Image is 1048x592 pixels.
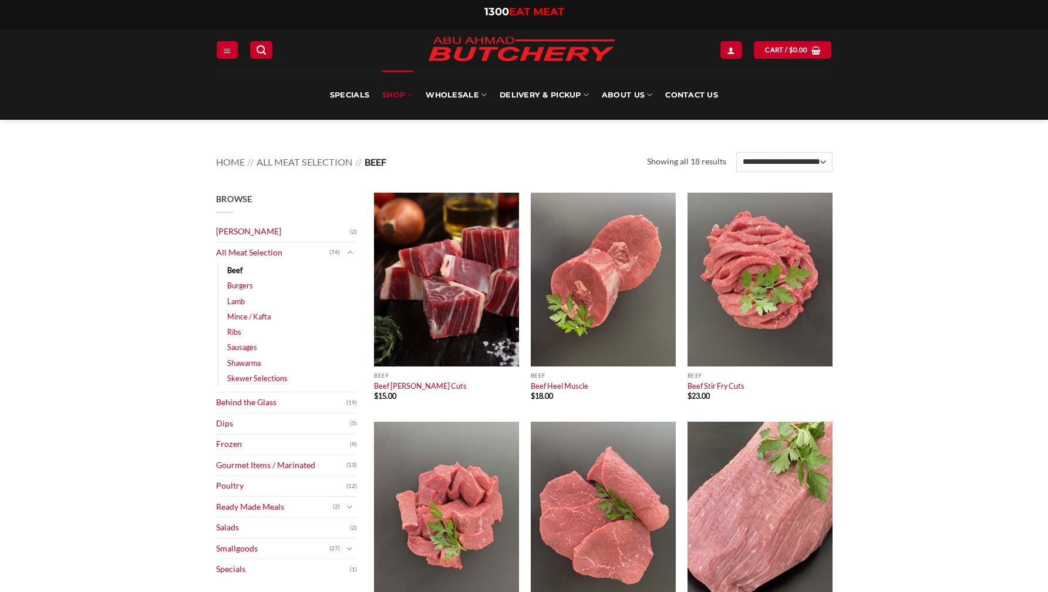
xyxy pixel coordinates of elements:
[247,156,254,167] span: //
[688,391,692,401] span: $
[484,5,564,18] a: 1300EAT MEAT
[227,339,257,355] a: Sausages
[374,372,519,379] p: Beef
[216,476,346,496] a: Poultry
[329,540,340,557] span: (27)
[216,221,350,242] a: [PERSON_NAME]
[216,156,245,167] a: Home
[216,434,350,455] a: Frozen
[531,193,676,366] img: Beef Heel Muscle
[789,46,808,53] bdi: 0.00
[374,193,519,366] img: Beef Curry Cuts
[227,278,253,293] a: Burgers
[216,517,350,538] a: Salads
[531,381,588,391] a: Beef Heel Muscle
[531,391,553,401] bdi: 18.00
[688,193,833,366] img: Beef Stir Fry Cuts
[647,155,726,169] p: Showing all 18 results
[227,371,288,386] a: Skewer Selections
[688,381,744,391] a: Beef Stir Fry Cuts
[765,45,807,55] span: Cart /
[216,539,329,559] a: Smallgoods
[216,455,346,476] a: Gourmet Items / Marinated
[227,294,245,309] a: Lamb
[365,156,386,167] span: Beef
[346,394,357,412] span: (19)
[355,156,362,167] span: //
[665,70,718,120] a: Contact Us
[227,263,242,278] a: Beef
[350,415,357,432] span: (5)
[216,413,350,434] a: Dips
[754,41,831,58] a: View cart
[329,244,340,261] span: (74)
[216,243,329,263] a: All Meat Selection
[216,392,346,413] a: Behind the Glass
[330,70,369,120] a: Specials
[736,152,832,172] select: Shop order
[350,436,357,453] span: (9)
[343,246,357,259] button: Toggle
[216,194,252,204] span: Browse
[374,391,396,401] bdi: 15.00
[531,372,676,379] p: Beef
[789,45,793,55] span: $
[227,355,261,371] a: Shawarma
[688,391,710,401] bdi: 23.00
[426,70,487,120] a: Wholesale
[350,519,357,537] span: (2)
[350,561,357,578] span: (1)
[509,5,564,18] span: EAT MEAT
[484,5,509,18] span: 1300
[374,381,467,391] a: Beef [PERSON_NAME] Cuts
[374,391,378,401] span: $
[216,497,333,517] a: Ready Made Meals
[227,309,271,324] a: Mince / Kafta
[688,372,833,379] p: Beef
[346,456,357,474] span: (13)
[333,498,340,516] span: (2)
[343,542,357,555] button: Toggle
[250,41,272,58] a: Search
[720,41,742,58] a: Login
[500,70,589,120] a: Delivery & Pickup
[602,70,652,120] a: About Us
[343,500,357,513] button: Toggle
[257,156,352,167] a: All Meat Selection
[216,559,350,580] a: Specials
[346,477,357,495] span: (12)
[419,29,624,70] img: Abu Ahmad Butchery
[531,391,535,401] span: $
[217,41,238,58] a: Menu
[227,324,241,339] a: Ribs
[350,223,357,241] span: (2)
[382,70,413,120] a: SHOP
